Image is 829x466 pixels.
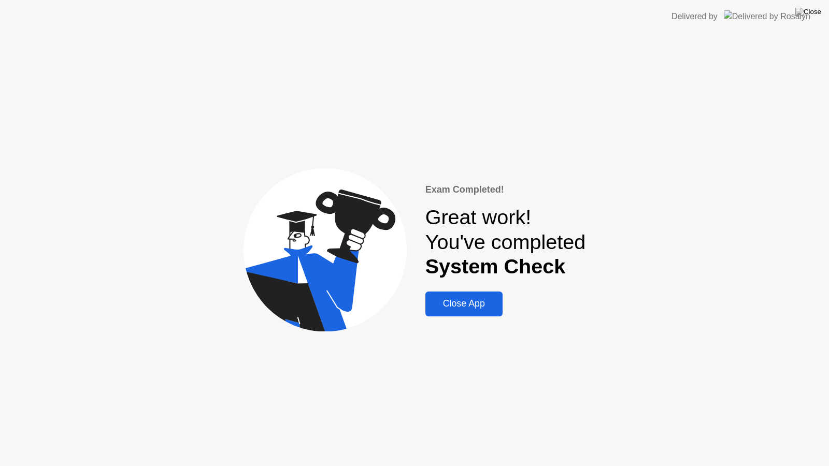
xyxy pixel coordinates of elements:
[425,183,586,197] div: Exam Completed!
[425,292,503,316] button: Close App
[425,205,586,279] div: Great work! You've completed
[795,8,821,16] img: Close
[425,255,566,278] b: System Check
[671,10,718,23] div: Delivered by
[428,298,499,309] div: Close App
[724,10,810,22] img: Delivered by Rosalyn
